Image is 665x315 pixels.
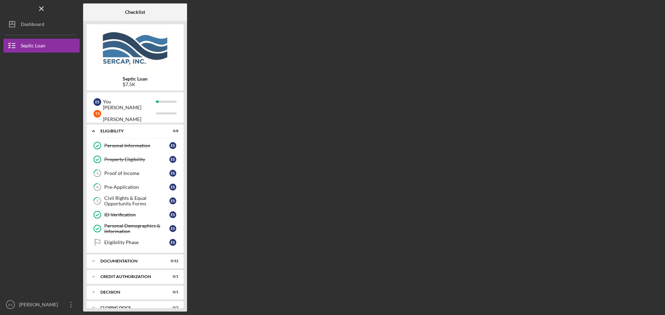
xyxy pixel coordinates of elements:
a: Eligibility PhaseES [90,235,180,249]
div: 4 / 8 [166,129,178,133]
div: Personal Information [104,143,169,148]
b: Septic Loan [123,76,148,82]
button: ES[PERSON_NAME] [3,298,80,312]
a: 3Proof of IncomeES [90,166,180,180]
div: Eligibility [100,129,161,133]
a: 5Civil Rights & Equal Opportunity FormsES [90,194,180,208]
a: Personal InformationES [90,139,180,152]
div: CREDIT AUTHORIZATION [100,275,161,279]
div: 0 / 1 [166,290,178,294]
div: Civil Rights & Equal Opportunity Forms [104,195,169,206]
div: E S [169,156,176,163]
a: Personal Demographics & InformationES [90,222,180,235]
tspan: 4 [96,185,99,189]
div: ID Verification [104,212,169,217]
div: Dashboard [21,17,44,33]
div: E S [169,239,176,246]
div: [PERSON_NAME] [17,298,62,313]
div: 0 / 3 [166,306,178,310]
div: E S [169,142,176,149]
div: E S [169,170,176,177]
div: E S [94,98,101,106]
div: Personal Demographics & Information [104,223,169,234]
tspan: 5 [96,199,98,203]
div: Septic Loan [21,39,45,54]
a: ID VerificationES [90,208,180,222]
div: Proof of Income [104,170,169,176]
div: Pre-Application [104,184,169,190]
a: 4Pre-ApplicationES [90,180,180,194]
div: Documentation [100,259,161,263]
div: E S [169,184,176,191]
text: ES [8,303,13,307]
button: Septic Loan [3,39,80,53]
div: [PERSON_NAME] [PERSON_NAME] [103,102,156,125]
div: $7.5K [123,82,148,87]
div: Property Eligibility [104,157,169,162]
div: Decision [100,290,161,294]
tspan: 3 [96,171,98,176]
a: Property EligibilityES [90,152,180,166]
div: 0 / 12 [166,259,178,263]
div: E S [169,211,176,218]
img: Product logo [87,28,184,69]
div: CLOSING DOCS [100,306,161,310]
div: You [103,96,156,108]
div: E S [169,225,176,232]
div: 0 / 1 [166,275,178,279]
div: Eligibility Phase [104,240,169,245]
button: Dashboard [3,17,80,31]
b: Checklist [125,9,145,15]
div: E S [169,197,176,204]
div: T S [94,110,101,118]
